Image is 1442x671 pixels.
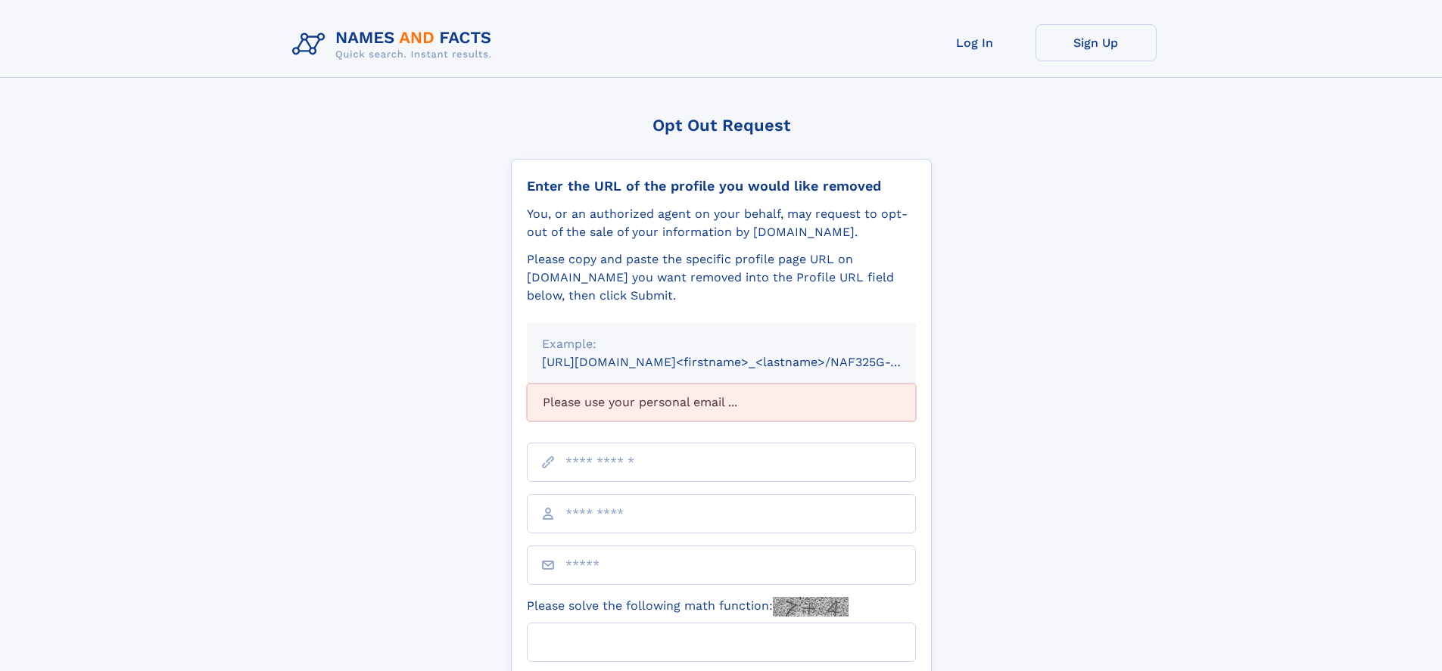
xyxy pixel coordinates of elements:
img: Logo Names and Facts [286,24,504,65]
a: Sign Up [1036,24,1157,61]
div: Please use your personal email ... [527,384,916,421]
a: Log In [914,24,1036,61]
label: Please solve the following math function: [527,597,849,617]
div: You, or an authorized agent on your behalf, may request to opt-out of the sale of your informatio... [527,205,916,241]
div: Opt Out Request [511,116,932,135]
div: Please copy and paste the specific profile page URL on [DOMAIN_NAME] you want removed into the Pr... [527,250,916,305]
small: [URL][DOMAIN_NAME]<firstname>_<lastname>/NAF325G-xxxxxxxx [542,355,945,369]
div: Enter the URL of the profile you would like removed [527,178,916,194]
div: Example: [542,335,901,353]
